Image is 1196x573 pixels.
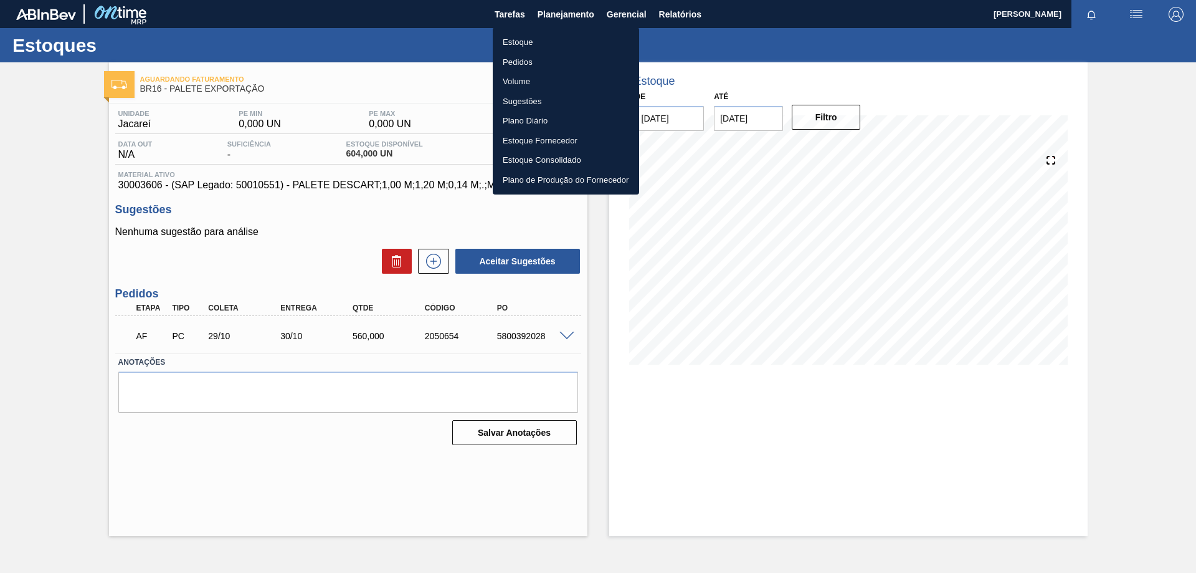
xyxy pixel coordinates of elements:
a: Estoque Consolidado [493,150,639,170]
a: Volume [493,72,639,92]
a: Sugestões [493,92,639,112]
a: Plano de Produção do Fornecedor [493,170,639,190]
a: Estoque Fornecedor [493,131,639,151]
a: Estoque [493,32,639,52]
a: Plano Diário [493,111,639,131]
a: Pedidos [493,52,639,72]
